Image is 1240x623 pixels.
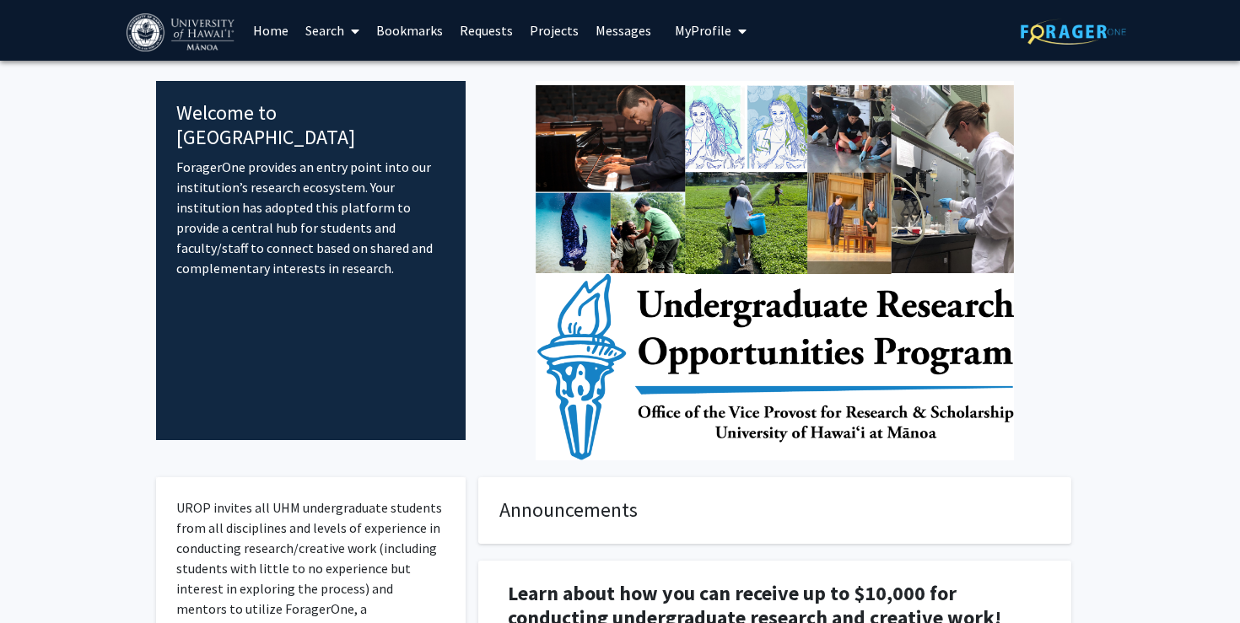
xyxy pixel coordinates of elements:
[521,1,587,60] a: Projects
[499,498,1050,523] h4: Announcements
[587,1,660,60] a: Messages
[1021,19,1126,45] img: ForagerOne Logo
[13,547,72,610] iframe: Chat
[176,157,445,278] p: ForagerOne provides an entry point into our institution’s research ecosystem. Your institution ha...
[245,1,297,60] a: Home
[297,1,368,60] a: Search
[368,1,451,60] a: Bookmarks
[127,13,238,51] img: University of Hawaiʻi at Mānoa Logo
[675,22,731,39] span: My Profile
[451,1,521,60] a: Requests
[536,81,1014,460] img: Cover Image
[176,101,445,150] h4: Welcome to [GEOGRAPHIC_DATA]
